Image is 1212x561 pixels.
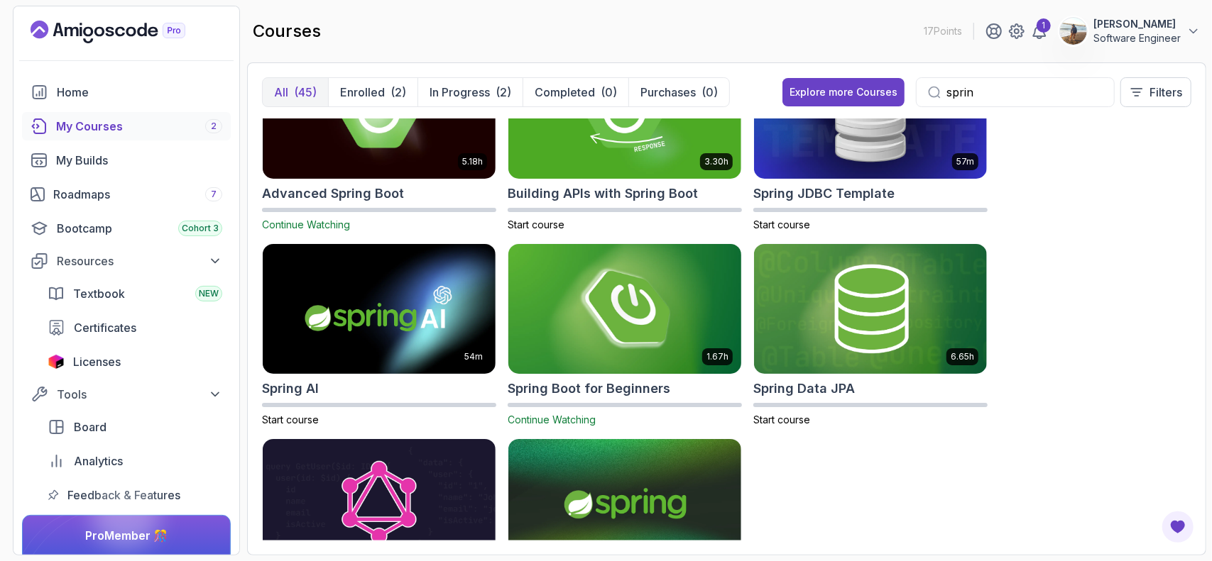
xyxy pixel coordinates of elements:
a: licenses [39,348,231,376]
span: Cohort 3 [182,223,219,234]
img: Spring AI card [263,244,496,374]
span: Analytics [74,452,123,470]
img: Spring Data JPA card [754,244,987,374]
span: Start course [262,413,319,426]
div: (0) [601,84,617,101]
p: In Progress [430,84,490,101]
img: Spring Boot for Beginners card [503,240,747,377]
p: All [274,84,288,101]
a: bootcamp [22,214,231,243]
p: Completed [535,84,595,101]
span: Board [74,418,107,435]
div: My Courses [56,118,222,135]
button: Explore more Courses [782,78,905,106]
h2: Spring Boot for Beginners [508,379,670,399]
button: Open Feedback Button [1161,510,1195,544]
a: Advanced Spring Boot card5.18hAdvanced Spring BootContinue Watching [262,48,496,232]
span: Certificates [74,319,136,336]
button: Purchases(0) [628,78,729,106]
a: Landing page [31,21,218,43]
h2: Advanced Spring Boot [262,184,404,204]
p: 1.67h [706,351,728,362]
span: 7 [211,189,217,200]
p: 57m [956,156,974,167]
div: (2) [496,84,511,101]
span: 2 [211,121,217,132]
div: Roadmaps [53,186,222,203]
p: 5.18h [462,156,483,167]
span: Start course [508,218,564,230]
a: textbook [39,279,231,308]
button: Completed(0) [523,78,628,106]
span: Continue Watching [508,413,596,426]
h2: Spring Data JPA [753,379,855,399]
h2: Spring AI [262,379,319,399]
button: In Progress(2) [417,78,523,106]
p: Filters [1150,84,1182,101]
button: Enrolled(2) [328,78,417,106]
div: (0) [701,84,718,101]
h2: Building APIs with Spring Boot [508,184,698,204]
h2: Spring JDBC Template [753,184,895,204]
span: Continue Watching [262,218,350,230]
img: jetbrains icon [48,355,65,369]
button: Tools [22,382,231,407]
p: Purchases [640,84,696,101]
button: All(45) [263,78,328,106]
p: Enrolled [340,84,385,101]
span: Start course [753,413,810,426]
p: Software Engineer [1093,31,1181,45]
p: 6.65h [951,351,974,362]
button: Filters [1120,77,1191,107]
button: user profile image[PERSON_NAME]Software Engineer [1059,17,1201,45]
a: certificates [39,313,231,342]
h2: courses [253,20,321,43]
div: Resources [57,252,222,270]
p: [PERSON_NAME] [1093,17,1181,31]
div: 1 [1037,18,1051,33]
a: feedback [39,481,231,509]
div: Bootcamp [57,220,222,237]
a: analytics [39,447,231,475]
a: board [39,413,231,441]
a: Spring Boot for Beginners card1.67hSpring Boot for BeginnersContinue Watching [508,243,742,428]
span: Start course [753,218,810,230]
a: builds [22,146,231,174]
p: 3.30h [704,156,728,167]
div: Home [57,84,222,101]
img: user profile image [1060,18,1087,45]
p: 54m [464,351,483,362]
div: (2) [391,84,406,101]
a: courses [22,112,231,140]
div: My Builds [56,152,222,169]
a: roadmaps [22,180,231,209]
div: Explore more Courses [790,85,897,99]
p: 17 Points [924,24,962,38]
div: (45) [294,84,317,101]
span: Licenses [73,353,121,370]
button: Resources [22,248,231,274]
span: Textbook [73,285,125,302]
span: Feedback & Features [67,487,180,504]
a: 1 [1031,23,1048,40]
span: NEW [199,288,219,299]
div: Tools [57,386,222,403]
input: Search... [946,84,1103,101]
a: home [22,78,231,106]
